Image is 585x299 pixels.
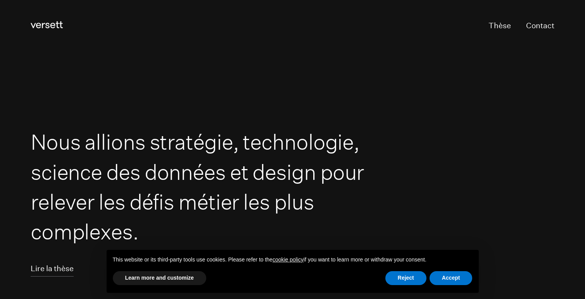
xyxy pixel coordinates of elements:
button: Learn more and customize [113,271,206,285]
a: Thèse [488,19,511,34]
div: Notice [100,244,485,299]
button: Accept [430,271,473,285]
button: Reject [385,271,426,285]
a: Contact [526,19,554,34]
a: cookie policy [273,256,304,263]
a: Lire la thèse [31,262,74,277]
div: This website or its third-party tools use cookies. Please refer to the if you want to learn more ... [107,250,479,270]
h1: Nous allions stratégie, technologie, science des données et design pour relever les défis métier ... [31,127,373,246]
